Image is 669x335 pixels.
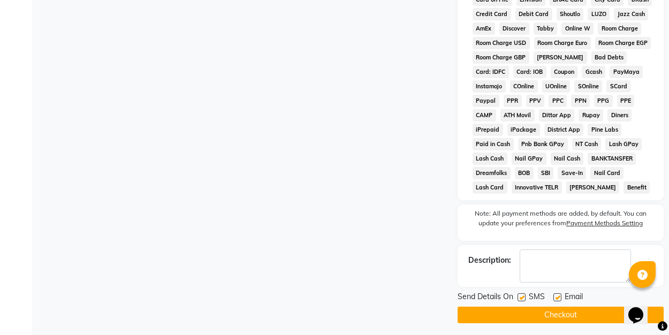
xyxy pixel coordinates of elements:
span: Pine Labs [588,124,621,136]
span: Shoutlo [557,8,584,20]
span: iPrepaid [473,124,503,136]
span: Paypal [473,95,499,107]
span: Dittor App [539,109,575,121]
span: Paid in Cash [473,138,514,150]
span: Room Charge GBP [473,51,529,64]
span: PPN [571,95,590,107]
span: LUZO [588,8,610,20]
button: Checkout [458,307,664,323]
span: Online W [561,22,594,35]
span: SMS [529,291,545,304]
span: ATH Movil [500,109,535,121]
span: Instamojo [473,80,506,93]
span: Lash Cash [473,153,507,165]
span: PPE [617,95,635,107]
span: iPackage [507,124,540,136]
span: PPV [526,95,545,107]
span: UOnline [542,80,571,93]
span: Nail Card [590,167,624,179]
span: Discover [499,22,529,35]
span: BANKTANSFER [588,153,636,165]
span: AmEx [473,22,495,35]
span: Room Charge EGP [595,37,651,49]
div: Description: [468,255,511,266]
span: Debit Card [515,8,552,20]
span: COnline [510,80,538,93]
span: Gcash [582,66,605,78]
span: NT Cash [572,138,602,150]
span: Pnb Bank GPay [518,138,568,150]
span: SBI [538,167,554,179]
span: SOnline [574,80,602,93]
span: Benefit [624,181,650,194]
span: [PERSON_NAME] [566,181,620,194]
span: Card: IOB [513,66,546,78]
span: Lash Card [473,181,507,194]
span: PPG [594,95,613,107]
span: Diners [607,109,632,121]
iframe: chat widget [624,292,658,324]
span: PayMaya [610,66,643,78]
span: Tabby [534,22,558,35]
span: Jazz Cash [614,8,648,20]
span: Room Charge Euro [534,37,591,49]
span: PPC [549,95,567,107]
span: [PERSON_NAME] [534,51,587,64]
span: Nail GPay [512,153,546,165]
span: Save-In [558,167,586,179]
label: Note: All payment methods are added, by default. You can update your preferences from [468,209,653,232]
span: Email [565,291,583,304]
span: Credit Card [473,8,511,20]
span: BOB [515,167,534,179]
span: Innovative TELR [512,181,562,194]
label: Payment Methods Setting [566,218,643,228]
span: Room Charge [598,22,641,35]
span: CAMP [473,109,496,121]
span: Lash GPay [605,138,642,150]
span: Coupon [551,66,578,78]
span: PPR [504,95,522,107]
span: District App [544,124,584,136]
span: Bad Debts [591,51,627,64]
span: Room Charge USD [473,37,530,49]
span: Dreamfolks [473,167,511,179]
span: SCard [606,80,630,93]
span: Rupay [579,109,603,121]
span: Card: IDFC [473,66,509,78]
span: Nail Cash [551,153,584,165]
span: Send Details On [458,291,513,304]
